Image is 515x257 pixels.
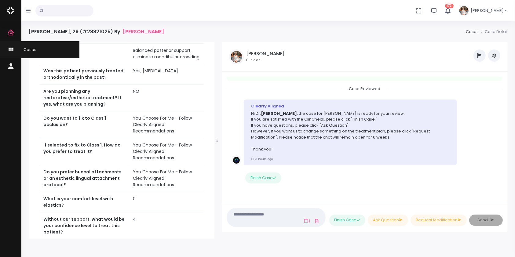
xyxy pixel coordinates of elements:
small: 3 hours ago [251,157,273,161]
th: Was this patient previously treated orthodontically in the past? [40,64,129,85]
th: Without our support, what would be your confidence level to treat this patient? [40,212,129,239]
button: Finish Case [245,172,281,184]
img: Logo Horizontal [7,4,14,17]
th: What is your comfort level with elastics? [40,192,129,212]
b: [PERSON_NAME] [261,110,297,116]
th: Are you planning any restorative/esthetic treatment? If yes, what are you planning? [40,85,129,111]
h5: [PERSON_NAME] [246,51,285,56]
button: Ask Question [368,215,408,226]
img: Header Avatar [458,5,469,16]
th: Notes [40,44,129,64]
a: [PERSON_NAME] [123,29,164,34]
td: 0 [129,192,203,212]
div: Clearly Aligned [251,103,450,109]
p: Hi Dr. , the case for [PERSON_NAME] is ready for your review. If you are satisfied with the ClinC... [251,110,450,152]
div: scrollable content [227,77,503,197]
span: [PERSON_NAME] [471,8,504,14]
a: Cases [466,29,479,34]
th: Do you prefer buccal attachments or an esthetic lingual attachment protocol? [40,165,129,192]
li: Case Detail [479,29,508,35]
span: Case Reviewed [342,84,388,93]
td: You Choose For Me - Follow Clearly Aligned Recommendations [129,165,203,192]
div: scrollable content [29,42,214,239]
h4: [PERSON_NAME], 29 (#28821025) By [29,29,164,34]
td: Yes, [MEDICAL_DATA] [129,64,203,85]
a: Add Loom Video [303,219,311,223]
span: Cases [16,47,36,52]
button: Finish Case [329,215,365,226]
button: Request Modification [411,215,467,226]
span: 173 [445,4,454,8]
th: Do you want to fix to Class 1 occlusion? [40,111,129,138]
td: You Choose For Me - Follow Clearly Aligned Recommendations [129,138,203,165]
td: 4 [129,212,203,239]
td: You Choose For Me - Follow Clearly Aligned Recommendations [129,111,203,138]
th: If selected to fix to Class 1, How do you prefer to treat it? [40,138,129,165]
td: Balanced posterior support, eliminate mandibular crowding [129,44,203,64]
td: NO [129,85,203,111]
small: Clinician [246,58,285,63]
a: Add Files [313,215,321,226]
